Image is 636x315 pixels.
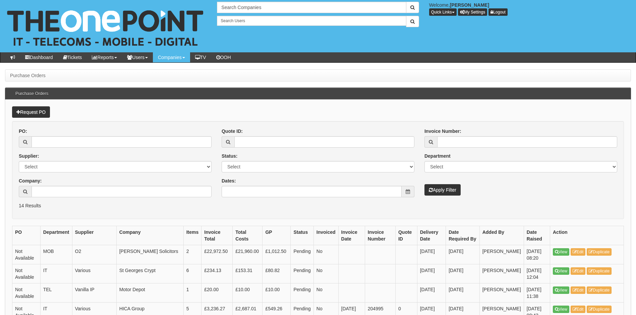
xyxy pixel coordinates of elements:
td: [PERSON_NAME] [479,283,524,303]
td: £1,012.50 [263,245,291,264]
th: Added By [479,226,524,245]
a: My Settings [458,8,487,16]
th: Invoice Date [338,226,365,245]
a: Edit [571,306,586,313]
th: Date Raised [524,226,550,245]
button: Quick Links [429,8,457,16]
td: IT [40,264,72,283]
td: No [313,264,338,283]
td: £80.82 [263,264,291,283]
a: Duplicate [587,286,612,294]
td: [DATE] [417,245,446,264]
th: Supplier [72,226,116,245]
a: Dashboard [20,52,58,62]
b: [PERSON_NAME] [450,2,489,8]
th: Status [291,226,313,245]
td: [DATE] [446,283,480,303]
a: Request PO [12,106,50,118]
td: [DATE] [446,264,480,283]
th: Department [40,226,72,245]
a: View [553,306,569,313]
td: [PERSON_NAME] [479,264,524,283]
td: Not Available [12,264,41,283]
td: £10.00 [263,283,291,303]
th: Quote ID [395,226,417,245]
input: Search Users [217,16,406,26]
td: St Georges Crypt [116,264,183,283]
a: Duplicate [587,267,612,275]
td: Not Available [12,283,41,303]
td: Motor Depot [116,283,183,303]
td: £20.00 [201,283,233,303]
td: £21,960.00 [233,245,263,264]
td: 2 [183,245,201,264]
th: Invoice Number [365,226,395,245]
input: Search Companies [217,2,406,13]
th: Invoiced [313,226,338,245]
td: [DATE] 08:20 [524,245,550,264]
td: £153.31 [233,264,263,283]
th: GP [263,226,291,245]
td: £10.00 [233,283,263,303]
label: Status: [222,153,237,159]
label: Supplier: [19,153,39,159]
a: TV [190,52,211,62]
td: Not Available [12,245,41,264]
td: TEL [40,283,72,303]
a: View [553,267,569,275]
a: View [553,248,569,256]
th: Invoice Total [201,226,233,245]
a: Logout [488,8,508,16]
a: Duplicate [587,248,612,256]
label: Quote ID: [222,128,243,135]
label: Department [424,153,451,159]
td: [DATE] 11:38 [524,283,550,303]
a: Edit [571,286,586,294]
label: PO: [19,128,27,135]
td: Vanilla IP [72,283,116,303]
th: Company [116,226,183,245]
td: [DATE] [417,264,446,283]
td: MOB [40,245,72,264]
li: Purchase Orders [10,72,46,79]
a: Users [122,52,153,62]
td: [DATE] [446,245,480,264]
p: 14 Results [19,202,617,209]
label: Invoice Number: [424,128,461,135]
label: Dates: [222,177,236,184]
th: Delivery Date [417,226,446,245]
th: Date Required By [446,226,480,245]
td: [DATE] [417,283,446,303]
a: Tickets [58,52,87,62]
td: £22,972.50 [201,245,233,264]
th: PO [12,226,41,245]
a: Companies [153,52,190,62]
a: Reports [87,52,122,62]
a: Edit [571,267,586,275]
td: Pending [291,264,313,283]
td: 1 [183,283,201,303]
th: Total Costs [233,226,263,245]
td: Various [72,264,116,283]
a: Edit [571,248,586,256]
th: Action [550,226,624,245]
td: [PERSON_NAME] Solicitors [116,245,183,264]
label: Company: [19,177,42,184]
th: Items [183,226,201,245]
td: O2 [72,245,116,264]
button: Apply Filter [424,184,461,196]
div: Welcome, [424,2,636,16]
a: View [553,286,569,294]
td: £234.13 [201,264,233,283]
td: No [313,245,338,264]
td: Pending [291,283,313,303]
a: Duplicate [587,306,612,313]
a: OOH [211,52,236,62]
td: [DATE] 12:04 [524,264,550,283]
td: [PERSON_NAME] [479,245,524,264]
td: No [313,283,338,303]
td: Pending [291,245,313,264]
td: 6 [183,264,201,283]
h3: Purchase Orders [12,88,52,99]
